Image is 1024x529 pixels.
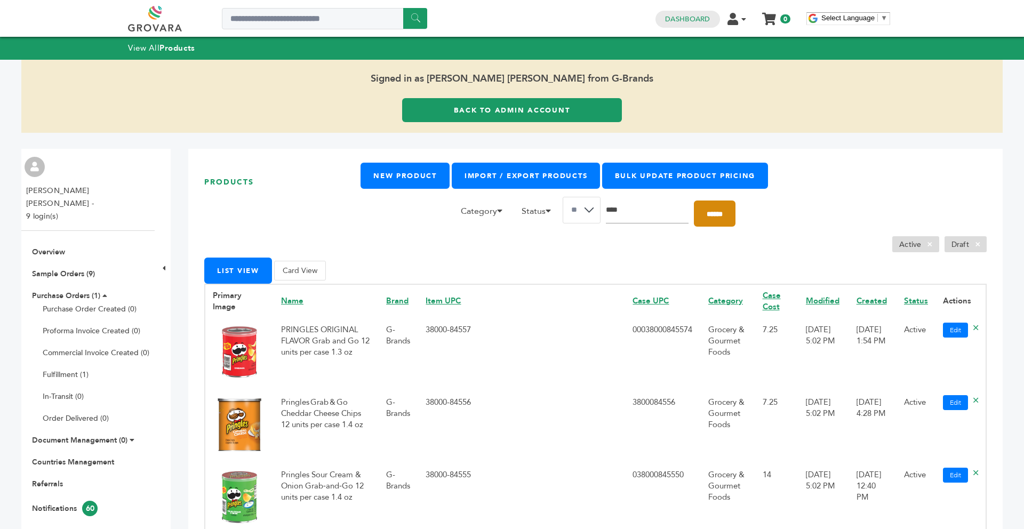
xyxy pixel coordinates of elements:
td: 7.25 [755,317,798,390]
a: Fulfillment (1) [43,370,89,380]
span: Signed in as [PERSON_NAME] [PERSON_NAME] from G-Brands [21,60,1003,98]
li: Active [892,236,939,252]
a: Purchase Order Created (0) [43,304,137,314]
a: Notifications60 [32,503,98,514]
th: Primary Image [205,284,274,318]
li: [PERSON_NAME] [PERSON_NAME] - 9 login(s) [26,185,151,223]
img: profile.png [25,157,45,177]
li: Status [516,205,563,223]
a: Commercial Invoice Created (0) [43,348,149,358]
a: Name [281,295,303,306]
a: Category [708,295,743,306]
a: Referrals [32,479,63,489]
a: Edit [943,323,968,338]
td: Active [897,390,935,462]
img: No Image [213,470,266,524]
img: No Image [213,398,266,451]
span: × [921,238,939,251]
input: Search a product or brand... [222,8,427,29]
td: Grocery & Gourmet Foods [701,390,755,462]
span: × [969,238,987,251]
a: New Product [361,163,449,189]
td: 38000-84557 [418,317,625,390]
strong: Products [159,43,195,53]
td: G-Brands [379,317,418,390]
a: Back to Admin Account [402,98,622,122]
span: 60 [82,501,98,516]
a: Created [857,295,887,306]
a: Proforma Invoice Created (0) [43,326,140,336]
a: Countries Management [32,457,114,467]
td: Pringles Grab & Go Cheddar Cheese Chips 12 units per case 1.4 oz [274,390,379,462]
span: 0 [780,14,790,23]
td: Active [897,317,935,390]
li: Draft [945,236,987,252]
td: [DATE] 4:28 PM [849,390,897,462]
input: Search [606,197,689,223]
li: Category [455,205,514,223]
td: 00038000845574 [625,317,701,390]
td: [DATE] 5:02 PM [798,317,849,390]
td: 38000-84556 [418,390,625,462]
span: ▼ [881,14,887,22]
a: My Cart [763,10,775,21]
a: Status [904,295,928,306]
img: No Image [213,325,266,379]
td: [DATE] 5:02 PM [798,390,849,462]
a: Import / Export Products [452,163,600,189]
a: Case UPC [633,295,669,306]
a: Purchase Orders (1) [32,291,100,301]
span: ​ [877,14,878,22]
a: Edit [943,468,968,483]
button: List View [204,258,272,284]
a: Item UPC [426,295,461,306]
a: Sample Orders (9) [32,269,95,279]
span: Select Language [821,14,875,22]
a: Overview [32,247,65,257]
th: Actions [935,284,986,318]
td: G-Brands [379,390,418,462]
a: Modified [806,295,839,306]
a: Document Management (0) [32,435,127,445]
td: 3800084556 [625,390,701,462]
a: Brand [386,295,409,306]
a: In-Transit (0) [43,391,84,402]
a: Select Language​ [821,14,887,22]
td: PRINGLES ORIGINAL FLAVOR Grab and Go 12 units per case 1.3 oz [274,317,379,390]
td: [DATE] 1:54 PM [849,317,897,390]
a: Order Delivered (0) [43,413,109,423]
h1: Products [204,163,361,202]
td: Grocery & Gourmet Foods [701,317,755,390]
a: View AllProducts [128,43,195,53]
a: Edit [943,395,968,410]
a: Dashboard [665,14,710,24]
a: Case Cost [763,290,781,312]
button: Card View [274,261,326,280]
td: 7.25 [755,390,798,462]
a: Bulk Update Product Pricing [602,163,768,189]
